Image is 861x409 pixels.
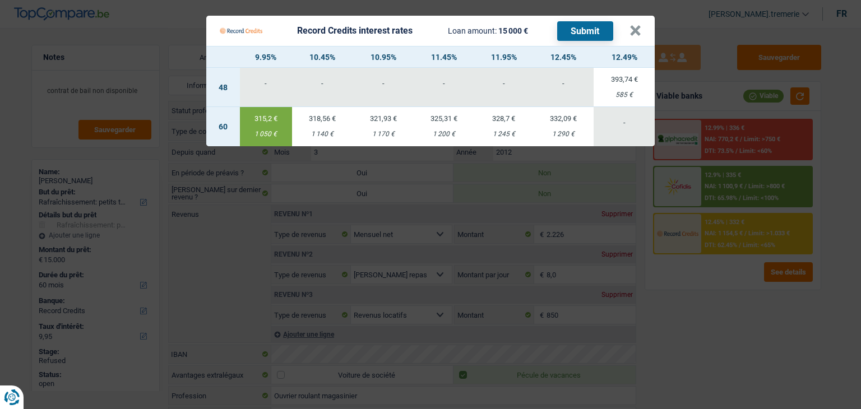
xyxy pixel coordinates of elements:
div: Record Credits interest rates [297,26,413,35]
div: 332,09 € [533,115,594,122]
div: - [353,80,414,87]
div: 318,56 € [292,115,353,122]
div: 1 245 € [475,131,533,138]
div: - [240,80,292,87]
div: 321,93 € [353,115,414,122]
th: 10.95% [353,47,414,68]
div: 328,7 € [475,115,533,122]
button: Submit [557,21,613,41]
div: - [533,80,594,87]
div: - [594,119,655,126]
td: 60 [206,107,240,146]
div: 585 € [594,91,655,99]
div: - [475,80,533,87]
div: 1 170 € [353,131,414,138]
th: 12.49% [594,47,655,68]
div: 315,2 € [240,115,292,122]
span: Loan amount: [448,26,497,35]
th: 10.45% [292,47,353,68]
div: 1 290 € [533,131,594,138]
div: 1 200 € [414,131,475,138]
div: 325,31 € [414,115,475,122]
td: 48 [206,68,240,107]
th: 11.95% [475,47,533,68]
span: 15 000 € [498,26,528,35]
div: - [292,80,353,87]
button: × [629,25,641,36]
div: - [414,80,475,87]
div: 393,74 € [594,76,655,83]
div: 1 140 € [292,131,353,138]
th: 12.45% [533,47,594,68]
div: 1 050 € [240,131,292,138]
th: 11.45% [414,47,475,68]
th: 9.95% [240,47,292,68]
img: Record Credits [220,20,262,41]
